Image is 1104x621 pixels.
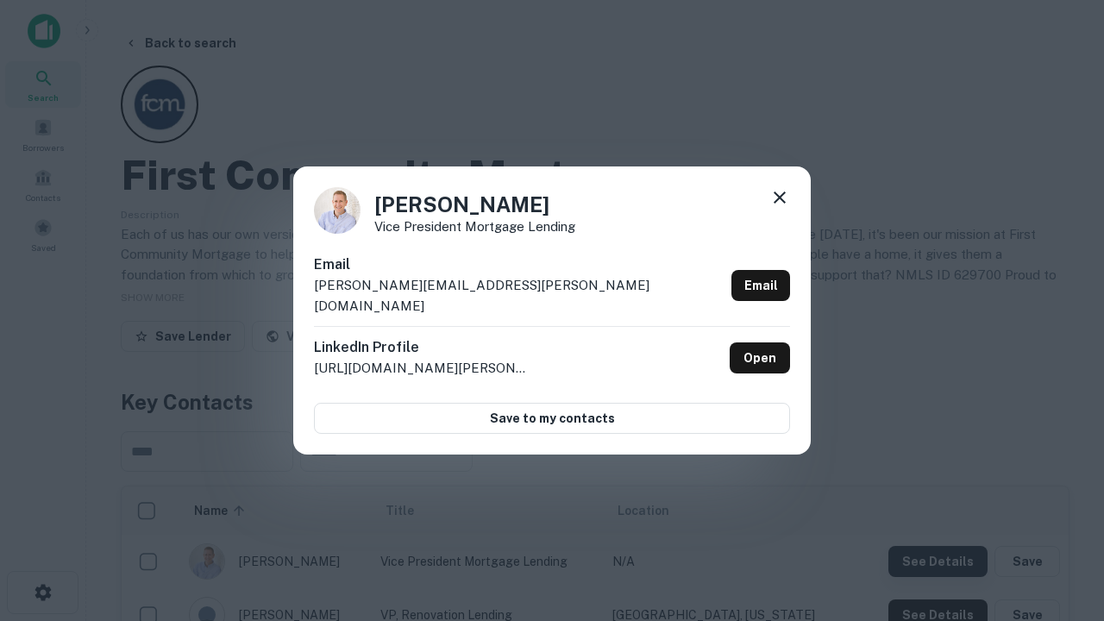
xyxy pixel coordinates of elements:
p: [URL][DOMAIN_NAME][PERSON_NAME] [314,358,530,379]
h4: [PERSON_NAME] [374,189,575,220]
iframe: Chat Widget [1018,483,1104,566]
h6: Email [314,254,724,275]
h6: LinkedIn Profile [314,337,530,358]
p: Vice President Mortgage Lending [374,220,575,233]
img: 1520878720083 [314,187,361,234]
button: Save to my contacts [314,403,790,434]
a: Email [731,270,790,301]
a: Open [730,342,790,373]
p: [PERSON_NAME][EMAIL_ADDRESS][PERSON_NAME][DOMAIN_NAME] [314,275,724,316]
